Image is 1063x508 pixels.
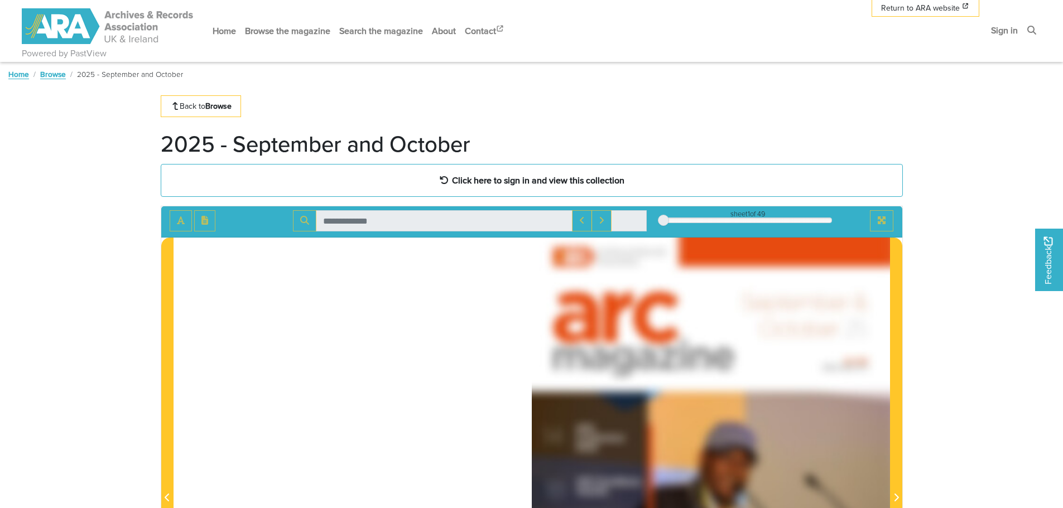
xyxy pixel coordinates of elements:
[316,210,573,231] input: Search for
[1035,229,1063,291] a: Would you like to provide feedback?
[161,130,470,157] h1: 2025 - September and October
[22,2,195,51] a: ARA - ARC Magazine | Powered by PastView logo
[241,16,335,46] a: Browse the magazine
[77,69,183,80] span: 2025 - September and October
[22,8,195,44] img: ARA - ARC Magazine | Powered by PastView
[987,16,1022,45] a: Sign in
[452,174,624,186] strong: Click here to sign in and view this collection
[870,210,893,231] button: Full screen mode
[22,47,107,60] a: Powered by PastView
[881,2,960,14] span: Return to ARA website
[460,16,509,46] a: Contact
[1042,236,1055,284] span: Feedback
[748,209,750,219] span: 1
[208,16,241,46] a: Home
[335,16,427,46] a: Search the magazine
[205,100,232,112] strong: Browse
[591,210,612,231] button: Next Match
[161,164,903,197] a: Click here to sign in and view this collection
[170,210,192,231] button: Toggle text selection (Alt+T)
[293,210,316,231] button: Search
[427,16,460,46] a: About
[194,210,215,231] button: Open transcription window
[663,209,832,219] div: sheet of 49
[572,210,592,231] button: Previous Match
[161,95,242,117] a: Back toBrowse
[40,69,66,80] a: Browse
[8,69,29,80] a: Home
